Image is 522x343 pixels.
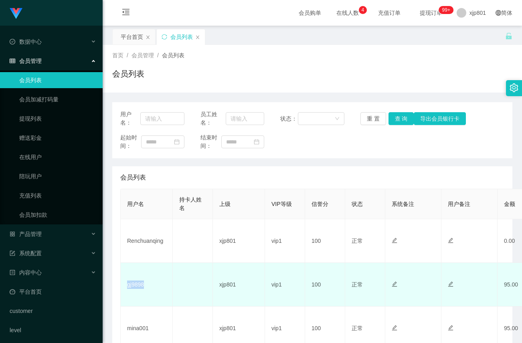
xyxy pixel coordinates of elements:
p: 4 [361,6,364,14]
span: 信誉分 [312,201,328,207]
span: 系统备注 [392,201,414,207]
a: 会员加减打码量 [19,91,96,107]
span: 状态： [280,115,298,123]
span: 正常 [352,238,363,244]
span: VIP等级 [271,201,292,207]
span: 用户名 [127,201,144,207]
span: / [157,52,159,59]
i: 图标: setting [510,83,518,92]
i: 图标: close [146,35,150,40]
span: 用户名： [120,110,140,127]
i: 图标: unlock [505,32,512,40]
i: 图标: calendar [254,139,259,145]
span: 在线人数 [332,10,363,16]
a: customer [10,303,96,319]
i: 图标: edit [392,325,397,331]
h1: 会员列表 [112,68,144,80]
a: 会员加扣款 [19,207,96,223]
button: 导出会员银行卡 [414,112,466,125]
i: 图标: form [10,250,15,256]
i: 图标: down [335,116,340,122]
a: 陪玩用户 [19,168,96,184]
span: 首页 [112,52,123,59]
i: 图标: edit [448,238,453,243]
a: 提现列表 [19,111,96,127]
span: / [127,52,128,59]
i: 图标: close [195,35,200,40]
span: 提现订单 [416,10,446,16]
i: 图标: edit [392,238,397,243]
i: 图标: global [496,10,501,16]
span: 金额 [504,201,515,207]
span: 会员列表 [162,52,184,59]
i: 图标: table [10,58,15,64]
button: 重 置 [360,112,386,125]
span: 上级 [219,201,231,207]
img: logo.9652507e.png [10,8,22,19]
a: 赠送彩金 [19,130,96,146]
sup: 265 [439,6,453,14]
td: Renchuanqing [121,219,173,263]
div: 平台首页 [121,29,143,44]
i: 图标: check-circle-o [10,39,15,44]
span: 员工姓名： [200,110,226,127]
a: 图标: dashboard平台首页 [10,284,96,300]
td: 100 [305,263,345,307]
span: 结束时间： [200,133,221,150]
button: 查 询 [388,112,414,125]
i: 图标: profile [10,270,15,275]
span: 充值订单 [374,10,405,16]
span: 持卡人姓名 [179,196,202,211]
td: vip1 [265,219,305,263]
td: gj9898 [121,263,173,307]
div: 会员列表 [170,29,193,44]
i: 图标: calendar [174,139,180,145]
span: 系统配置 [10,250,42,256]
sup: 4 [359,6,367,14]
span: 数据中心 [10,38,42,45]
i: 图标: sync [162,34,167,40]
input: 请输入 [226,112,264,125]
span: 内容中心 [10,269,42,276]
td: vip1 [265,263,305,307]
span: 正常 [352,325,363,331]
a: 充值列表 [19,188,96,204]
span: 状态 [352,201,363,207]
span: 会员管理 [10,58,42,64]
i: 图标: edit [448,325,453,331]
span: 起始时间： [120,133,141,150]
span: 会员管理 [132,52,154,59]
i: 图标: menu-fold [112,0,140,26]
span: 产品管理 [10,231,42,237]
td: xjp801 [213,219,265,263]
a: level [10,322,96,338]
span: 会员列表 [120,173,146,182]
a: 会员列表 [19,72,96,88]
input: 请输入 [140,112,184,125]
i: 图标: appstore-o [10,231,15,237]
a: 在线用户 [19,149,96,165]
td: xjp801 [213,263,265,307]
td: 100 [305,219,345,263]
span: 用户备注 [448,201,470,207]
